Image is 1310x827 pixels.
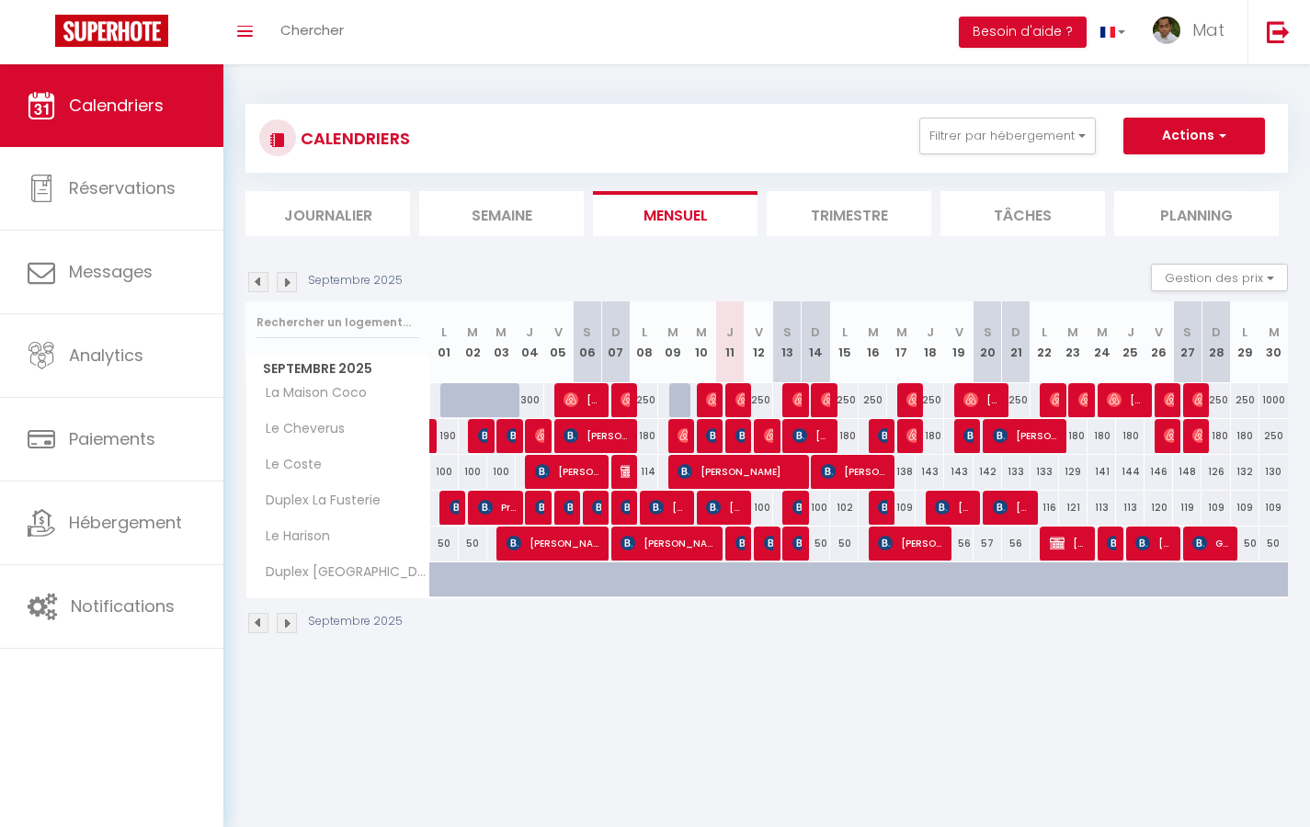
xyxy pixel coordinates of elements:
[1127,323,1134,341] abbr: J
[859,301,887,383] th: 16
[245,191,410,236] li: Journalier
[993,418,1059,453] span: [PERSON_NAME]
[868,323,879,341] abbr: M
[526,323,533,341] abbr: J
[1059,419,1088,453] div: 180
[1002,383,1031,417] div: 250
[535,454,601,489] span: [PERSON_NAME] [PERSON_NAME]
[993,490,1031,525] span: [PERSON_NAME]
[516,383,544,417] div: 300
[959,17,1087,48] button: Besoin d'aide ?
[1202,455,1230,489] div: 126
[308,272,403,289] p: Septembre 2025
[1259,491,1288,525] div: 109
[745,301,773,383] th: 12
[649,490,687,525] span: [PERSON_NAME]
[658,301,687,383] th: 09
[507,418,516,453] span: [PERSON_NAME]
[878,490,887,525] span: [PERSON_NAME]
[706,418,715,453] span: [PERSON_NAME]
[1042,323,1047,341] abbr: L
[745,491,773,525] div: 100
[249,455,326,475] span: Le Coste
[601,301,630,383] th: 07
[1259,419,1288,453] div: 250
[755,323,763,341] abbr: V
[716,301,745,383] th: 11
[621,526,715,561] span: [PERSON_NAME]
[792,490,802,525] span: [PERSON_NAME]
[667,323,678,341] abbr: M
[1002,527,1031,561] div: 56
[1059,301,1088,383] th: 23
[1202,383,1230,417] div: 250
[621,490,630,525] span: [PERSON_NAME]
[554,323,563,341] abbr: V
[1078,382,1088,417] span: [PERSON_NAME]
[830,491,859,525] div: 102
[69,511,182,534] span: Hébergement
[896,323,907,341] abbr: M
[249,527,335,547] span: Le Harison
[1192,382,1202,417] span: [PERSON_NAME]
[802,527,830,561] div: 50
[1002,301,1031,383] th: 21
[944,301,973,383] th: 19
[1088,455,1116,489] div: 141
[430,419,439,454] a: [PERSON_NAME]
[696,323,707,341] abbr: M
[621,382,630,417] span: [PERSON_NAME]
[974,301,1002,383] th: 20
[441,323,447,341] abbr: L
[940,191,1105,236] li: Tâches
[1031,301,1059,383] th: 22
[249,419,349,439] span: Le Cheverus
[1031,455,1059,489] div: 133
[1231,455,1259,489] div: 132
[935,490,973,525] span: [PERSON_NAME]
[878,418,887,453] span: [PERSON_NAME]
[916,455,944,489] div: 143
[478,490,516,525] span: Prof. [PERSON_NAME]
[593,191,758,236] li: Mensuel
[1269,323,1280,341] abbr: M
[955,323,963,341] abbr: V
[830,301,859,383] th: 15
[516,301,544,383] th: 04
[496,323,507,341] abbr: M
[256,306,419,339] input: Rechercher un logement...
[630,419,658,453] div: 180
[1114,191,1279,236] li: Planning
[280,20,344,40] span: Chercher
[1231,419,1259,453] div: 180
[1116,419,1145,453] div: 180
[984,323,992,341] abbr: S
[1107,382,1145,417] span: [PERSON_NAME]
[678,418,687,453] span: [PERSON_NAME]
[773,301,802,383] th: 13
[1088,491,1116,525] div: 113
[246,356,429,382] span: Septembre 2025
[419,191,584,236] li: Semaine
[916,301,944,383] th: 18
[630,301,658,383] th: 08
[1259,455,1288,489] div: 130
[916,419,944,453] div: 180
[1050,526,1088,561] span: [PERSON_NAME]
[842,323,848,341] abbr: L
[1164,382,1173,417] span: [PERSON_NAME]
[1192,18,1225,41] span: Mat
[916,383,944,417] div: 250
[1173,301,1202,383] th: 27
[1153,17,1180,44] img: ...
[611,323,621,341] abbr: D
[811,323,820,341] abbr: D
[15,7,70,62] button: Ouvrir le widget de chat LiveChat
[735,418,745,453] span: [PERSON_NAME]
[1116,301,1145,383] th: 25
[430,455,459,489] div: 100
[642,323,647,341] abbr: L
[1002,455,1031,489] div: 133
[1259,383,1288,417] div: 1000
[887,491,916,525] div: 109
